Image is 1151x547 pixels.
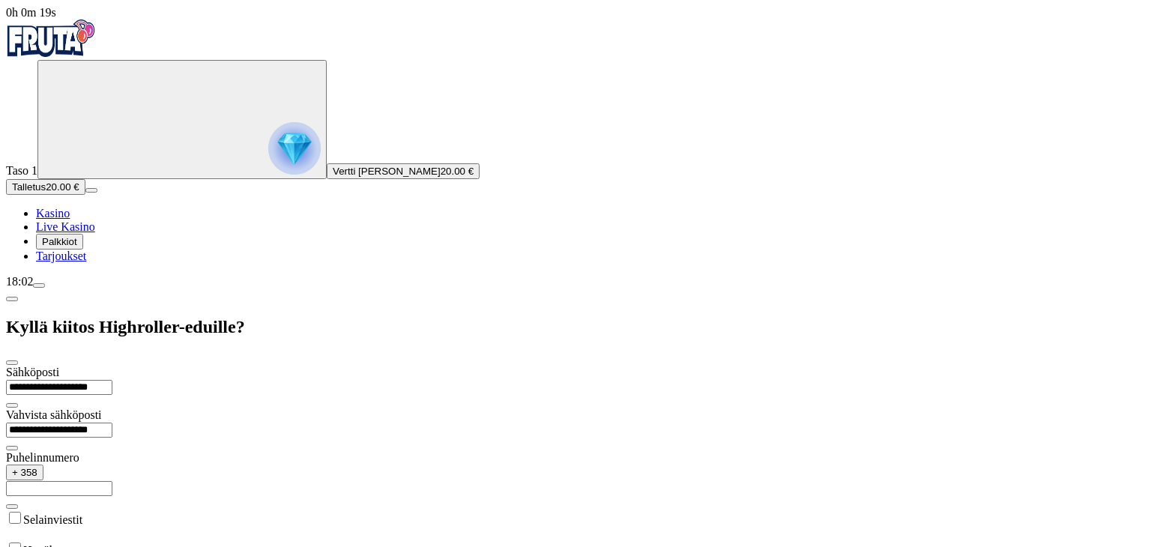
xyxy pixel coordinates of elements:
[6,366,59,378] label: Sähköposti
[6,451,79,464] label: Puhelinnumero
[6,297,18,301] button: chevron-left icon
[268,122,321,175] img: reward progress
[6,46,96,59] a: Fruta
[6,164,37,177] span: Taso 1
[23,513,82,526] label: Selainviestit
[6,179,85,195] button: Talletusplus icon20.00 €
[33,283,45,288] button: menu
[6,465,43,480] button: + 358chevron-down icon
[85,188,97,193] button: menu
[46,181,79,193] span: 20.00 €
[36,234,83,250] button: Palkkiot
[6,446,18,450] button: eye icon
[6,19,1145,263] nav: Primary
[36,250,86,262] a: Tarjoukset
[333,166,441,177] span: Vertti [PERSON_NAME]
[441,166,474,177] span: 20.00 €
[6,275,33,288] span: 18:02
[36,207,70,220] a: Kasino
[36,220,95,233] a: Live Kasino
[6,317,1145,337] h2: Kyllä kiitos Highroller-eduille?
[37,60,327,179] button: reward progress
[6,19,96,57] img: Fruta
[6,408,102,421] label: Vahvista sähköposti
[6,504,18,509] button: eye icon
[42,236,77,247] span: Palkkiot
[6,360,18,365] button: close
[327,163,480,179] button: Vertti [PERSON_NAME]20.00 €
[12,181,46,193] span: Talletus
[6,403,18,408] button: eye icon
[6,207,1145,263] nav: Main menu
[6,6,56,19] span: user session time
